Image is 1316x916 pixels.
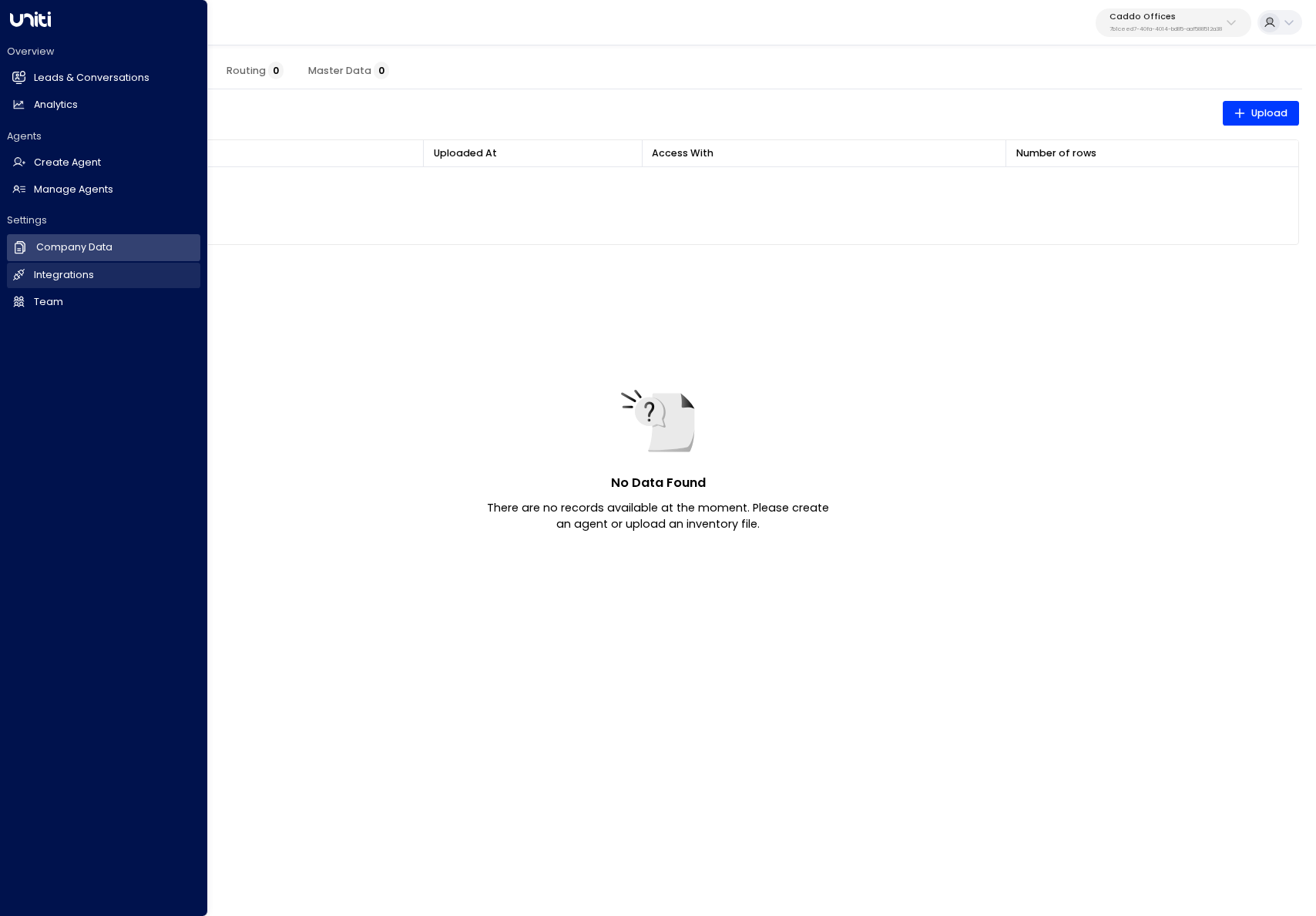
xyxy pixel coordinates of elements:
h2: Analytics [34,98,78,112]
h2: Company Data [36,240,112,255]
span: 0 [374,62,389,79]
button: Caddo Offices7b1ceed7-40fa-4014-bd85-aaf588512a38 [1096,8,1251,37]
a: Company Data [7,234,200,260]
div: Uploaded At [434,145,632,162]
p: Caddo Offices [1110,12,1222,22]
h2: Manage Agents [34,183,113,197]
span: Routing [227,65,284,77]
a: Analytics [7,92,200,118]
div: Number of rows [1016,145,1096,162]
a: Create Agent [7,150,200,176]
div: File Name [69,145,413,162]
span: 0 [268,62,284,79]
span: Master Data [308,65,389,77]
h2: Team [34,295,63,310]
h2: Overview [7,45,200,59]
a: Team [7,290,200,315]
h2: Create Agent [34,156,101,170]
a: Leads & Conversations [7,65,200,91]
h2: Leads & Conversations [34,71,149,86]
p: 7b1ceed7-40fa-4014-bd85-aaf588512a38 [1110,26,1222,32]
h2: Agents [7,129,200,143]
button: Upload [1223,101,1299,126]
a: Integrations [7,263,200,288]
h2: Settings [7,213,200,227]
div: Number of rows [1016,145,1288,162]
h2: Integrations [34,268,94,283]
a: Manage Agents [7,177,200,203]
div: Uploaded At [434,145,497,162]
div: Access With [652,145,995,162]
span: Upload [1234,105,1287,122]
